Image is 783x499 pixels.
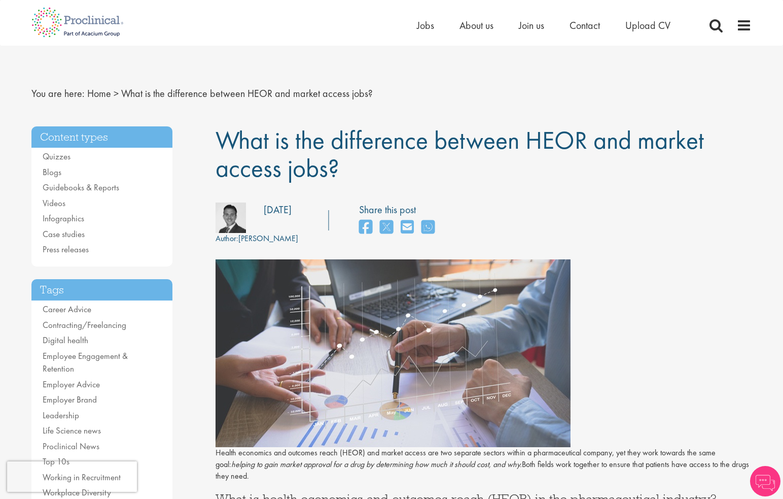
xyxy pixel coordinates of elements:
[43,228,85,240] a: Case studies
[359,217,372,239] a: share on facebook
[421,217,435,239] a: share on whats app
[43,410,79,421] a: Leadership
[216,233,298,245] div: [PERSON_NAME]
[216,447,752,482] p: Health economics and outcomes reach (HEOR) and market access are two separate sectors within a ph...
[43,167,61,178] a: Blogs
[43,244,89,255] a: Press releases
[216,203,246,233] img: b595f24c-d97e-4536-eeaf-08d5db7ba96c
[359,203,440,217] label: Share this post
[43,197,65,209] a: Videos
[43,350,128,375] a: Employee Engagement & Retention
[625,19,670,32] a: Upload CV
[31,87,85,100] span: You are here:
[519,19,544,32] a: Join us
[43,456,69,467] a: Top 10s
[7,461,137,492] iframe: reCAPTCHA
[216,233,238,244] span: Author:
[43,213,84,224] a: Infographics
[87,87,111,100] a: breadcrumb link
[231,459,522,470] i: helping to gain market approval for a drug by determining how much it should cost, and why.
[264,203,292,217] div: [DATE]
[43,182,119,193] a: Guidebooks & Reports
[31,279,172,301] h3: Tags
[459,19,493,32] a: About us
[43,304,91,315] a: Career Advice
[216,259,571,447] img: recruitment%2520blog%2520numhom-1%5B1%5D.jpg
[380,217,393,239] a: share on twitter
[216,124,704,184] span: What is the difference between HEOR and market access jobs?
[43,441,99,452] a: Proclinical News
[43,394,97,405] a: Employer Brand
[43,151,70,162] a: Quizzes
[43,425,101,436] a: Life Science news
[417,19,434,32] a: Jobs
[31,126,172,148] h3: Content types
[43,319,126,330] a: Contracting/Freelancing
[750,466,780,496] img: Chatbot
[121,87,373,100] span: What is the difference between HEOR and market access jobs?
[43,487,111,498] a: Workplace Diversity
[43,379,100,390] a: Employer Advice
[43,335,88,346] a: Digital health
[114,87,119,100] span: >
[401,217,414,239] a: share on email
[570,19,600,32] a: Contact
